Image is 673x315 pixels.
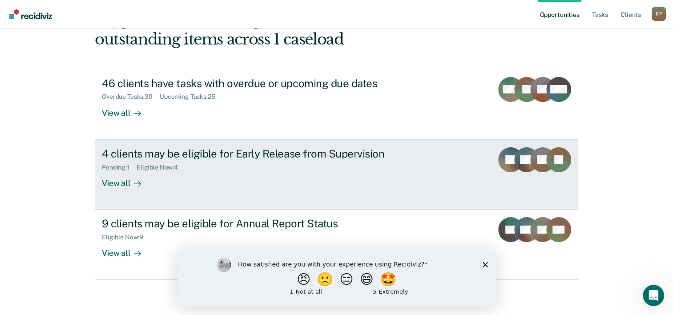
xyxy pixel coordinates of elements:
[643,285,664,306] iframe: Intercom live chat
[652,7,666,21] button: Profile dropdown button
[9,9,52,19] img: Recidiviz
[102,217,414,230] div: 9 clients may be eligible for Annual Report Status
[102,241,152,258] div: View all
[160,93,222,101] div: Upcoming Tasks : 25
[102,77,414,90] div: 46 clients have tasks with overdue or upcoming due dates
[102,171,152,188] div: View all
[102,147,414,160] div: 4 clients may be eligible for Early Release from Supervision
[102,164,137,171] div: Pending : 1
[652,7,666,21] div: R P
[102,93,160,101] div: Overdue Tasks : 30
[177,249,496,306] iframe: Survey by Kim from Recidiviz
[137,164,185,171] div: Eligible Now : 4
[95,12,481,48] div: Hi, [PERSON_NAME]. We’ve found some outstanding items across 1 caseload
[95,70,578,140] a: 46 clients have tasks with overdue or upcoming due datesOverdue Tasks:30Upcoming Tasks:25View all
[95,140,578,210] a: 4 clients may be eligible for Early Release from SupervisionPending:1Eligible Now:4View all
[102,234,150,241] div: Eligible Now : 9
[102,101,152,118] div: View all
[95,210,578,280] a: 9 clients may be eligible for Annual Report StatusEligible Now:9View all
